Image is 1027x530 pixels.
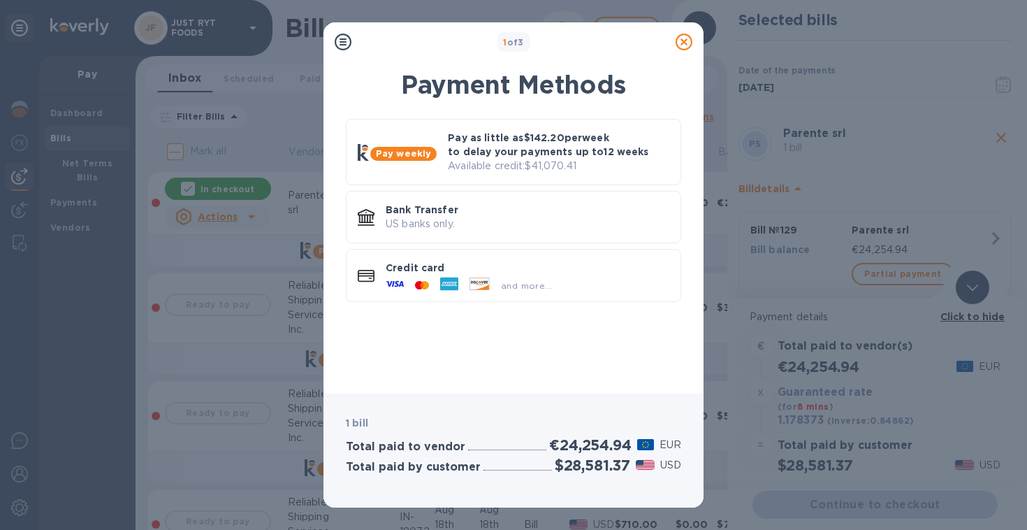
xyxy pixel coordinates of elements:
img: USD [636,460,655,470]
h2: €24,254.94 [549,436,631,454]
p: US banks only. [386,217,669,231]
p: Bank Transfer [386,203,669,217]
p: Available credit: $41,070.41 [448,159,669,173]
p: USD [660,458,681,473]
span: and more... [501,280,552,291]
h1: Payment Methods [346,70,681,99]
h3: Total paid by customer [346,461,481,474]
span: 1 [503,37,507,48]
b: 1 bill [346,417,368,429]
h2: $28,581.37 [555,457,630,474]
p: Pay as little as $142.20 per week to delay your payments up to 12 weeks [448,131,669,159]
b: of 3 [503,37,524,48]
b: Pay weekly [376,148,431,159]
p: EUR [660,438,681,452]
h3: Total paid to vendor [346,441,465,454]
p: Credit card [386,261,669,275]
